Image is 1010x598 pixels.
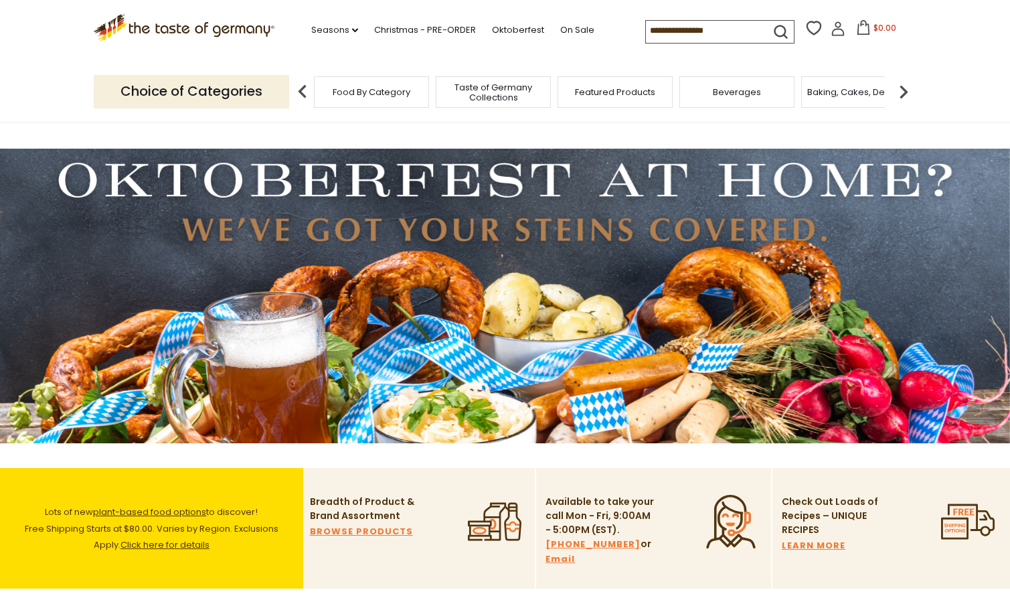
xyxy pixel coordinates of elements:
a: Seasons [311,23,358,38]
a: Food By Category [333,87,410,97]
p: Choice of Categories [94,75,289,108]
img: previous arrow [289,78,316,105]
a: Christmas - PRE-ORDER [374,23,476,38]
a: On Sale [560,23,594,38]
span: $0.00 [873,22,896,33]
a: BROWSE PRODUCTS [310,524,413,539]
img: next arrow [890,78,917,105]
a: Featured Products [575,87,655,97]
a: LEARN MORE [782,538,845,553]
a: Baking, Cakes, Desserts [807,87,911,97]
p: Breadth of Product & Brand Assortment [310,495,420,523]
p: Check Out Loads of Recipes – UNIQUE RECIPES [782,495,879,537]
a: [PHONE_NUMBER] [545,537,641,552]
button: $0.00 [848,20,905,40]
a: plant-based food options [93,506,206,518]
a: Beverages [713,87,761,97]
p: Available to take your call Mon - Fri, 9:00AM - 5:00PM (EST). or [545,495,656,567]
a: Taste of Germany Collections [440,82,547,102]
a: Oktoberfest [492,23,544,38]
a: Email [545,552,575,567]
span: Lots of new to discover! Free Shipping Starts at $80.00. Varies by Region. Exclusions Apply. [25,506,278,552]
a: Click here for details [120,538,209,551]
